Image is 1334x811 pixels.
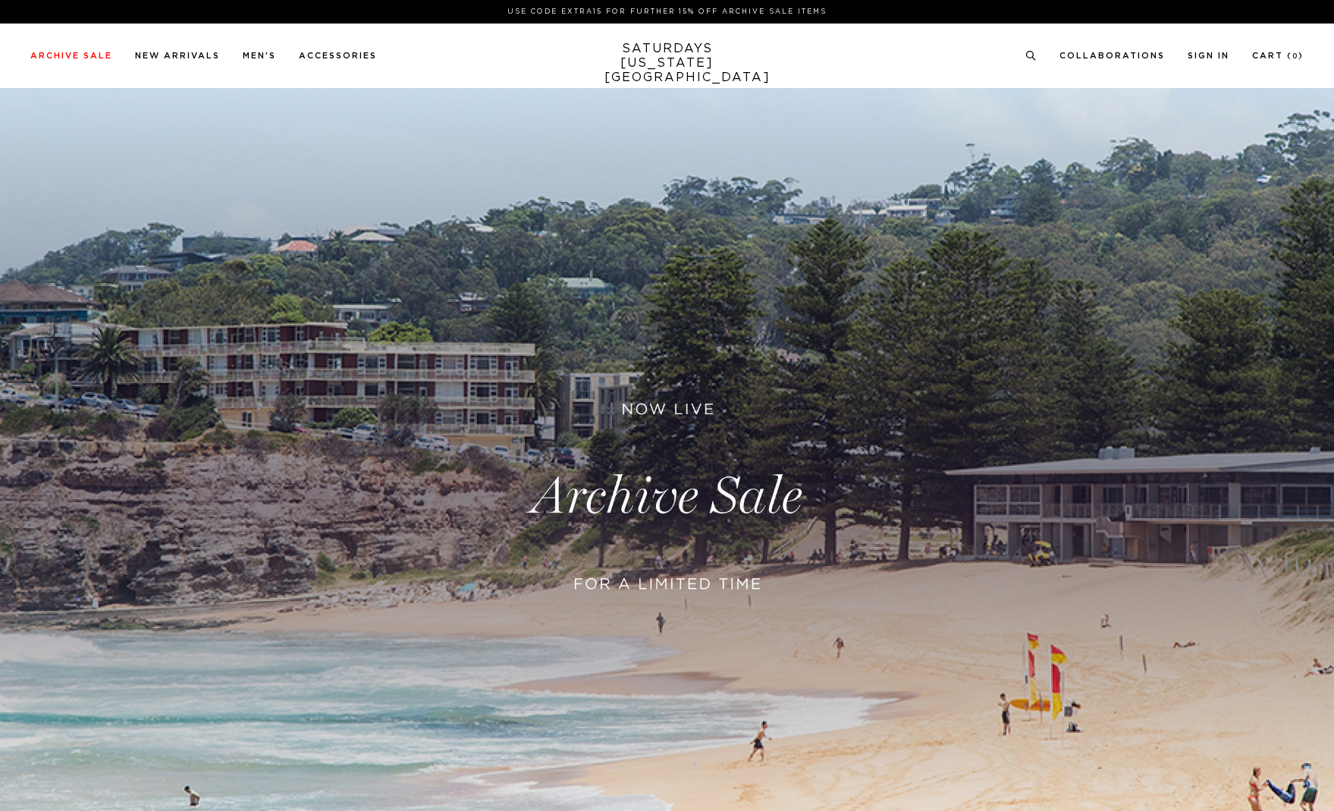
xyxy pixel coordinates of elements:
[604,42,730,85] a: SATURDAYS[US_STATE][GEOGRAPHIC_DATA]
[1252,52,1304,60] a: Cart (0)
[243,52,276,60] a: Men's
[1292,53,1298,60] small: 0
[30,52,112,60] a: Archive Sale
[135,52,220,60] a: New Arrivals
[299,52,377,60] a: Accessories
[1188,52,1229,60] a: Sign In
[1059,52,1165,60] a: Collaborations
[36,6,1298,17] p: Use Code EXTRA15 for Further 15% Off Archive Sale Items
